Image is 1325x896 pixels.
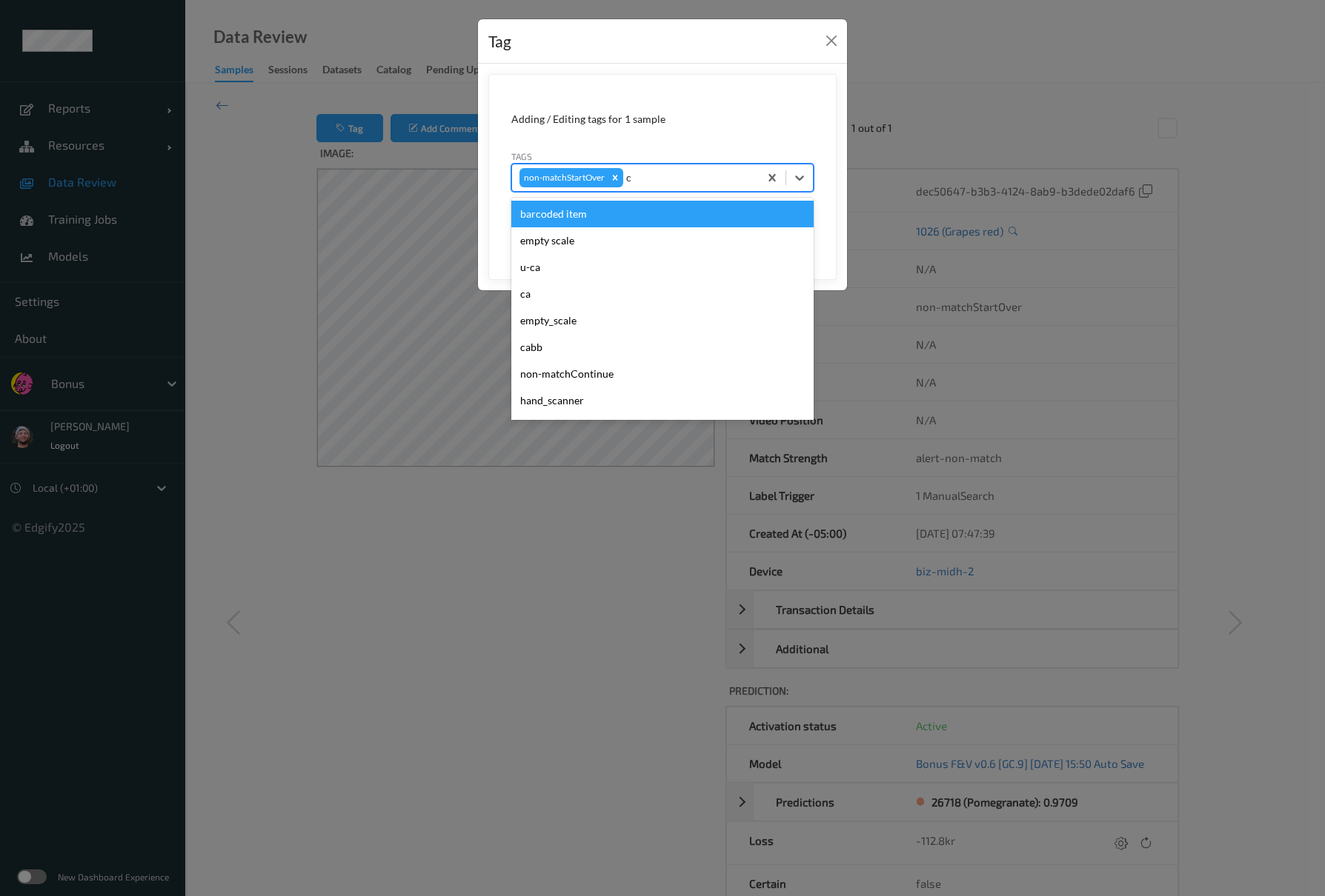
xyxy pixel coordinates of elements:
div: Adding / Editing tags for 1 sample [511,112,814,127]
div: Remove non-matchStartOver [607,168,623,187]
div: barcoded item [511,201,814,227]
div: Create "c" [511,414,814,441]
div: empty_scale [511,307,814,334]
div: u-ca [511,254,814,281]
div: hand_scanner [511,387,814,414]
div: non-matchContinue [511,361,814,387]
div: ca [511,281,814,307]
div: empty scale [511,227,814,254]
div: cabb [511,334,814,361]
div: Tag [488,30,511,53]
div: non-matchStartOver [519,168,607,187]
button: Close [821,30,842,51]
label: Tags [511,150,532,163]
